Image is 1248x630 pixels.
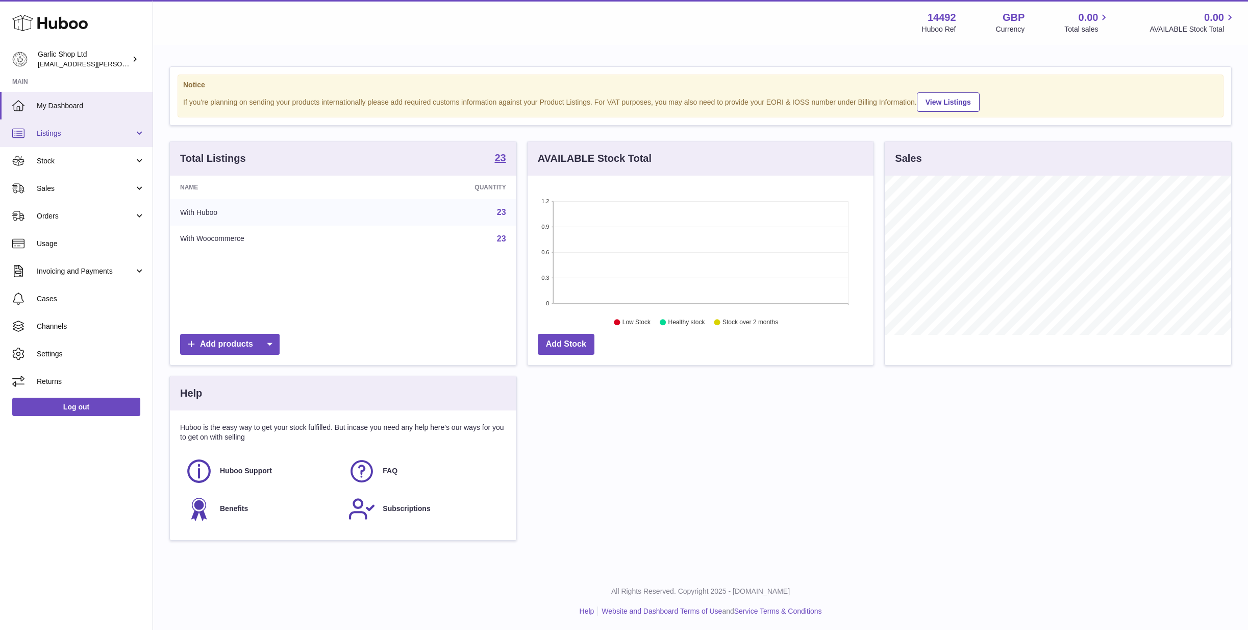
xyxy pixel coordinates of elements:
a: Service Terms & Conditions [734,607,822,615]
span: Subscriptions [383,504,430,514]
strong: Notice [183,80,1218,90]
h3: AVAILABLE Stock Total [538,152,652,165]
p: All Rights Reserved. Copyright 2025 - [DOMAIN_NAME] [161,587,1240,596]
a: Log out [12,398,140,416]
a: FAQ [348,457,501,485]
th: Quantity [385,176,516,199]
text: 0.3 [541,275,549,281]
span: Sales [37,184,134,193]
text: 1.2 [541,198,549,204]
text: 0.9 [541,224,549,230]
span: Channels [37,322,145,331]
span: Usage [37,239,145,249]
a: Website and Dashboard Terms of Use [602,607,722,615]
a: 23 [494,153,506,165]
h3: Total Listings [180,152,246,165]
div: Garlic Shop Ltd [38,50,130,69]
span: Huboo Support [220,466,272,476]
span: Invoicing and Payments [37,266,134,276]
span: 0.00 [1204,11,1224,25]
td: With Woocommerce [170,226,385,252]
div: Huboo Ref [922,25,956,34]
a: 23 [497,234,506,243]
h3: Help [180,386,202,400]
text: Healthy stock [668,319,705,326]
th: Name [170,176,385,199]
span: Stock [37,156,134,166]
td: With Huboo [170,199,385,226]
a: Help [580,607,594,615]
a: Benefits [185,495,338,523]
a: Add products [180,334,280,355]
text: Low Stock [622,319,651,326]
span: FAQ [383,466,397,476]
span: Orders [37,211,134,221]
a: Huboo Support [185,457,338,485]
img: alec.veit@garlicshop.co.uk [12,52,28,67]
span: Total sales [1064,25,1110,34]
text: Stock over 2 months [722,319,778,326]
text: 0.6 [541,249,549,255]
text: 0 [546,300,549,306]
div: Currency [996,25,1025,34]
a: Add Stock [538,334,594,355]
span: 0.00 [1079,11,1099,25]
span: Returns [37,377,145,386]
span: Benefits [220,504,248,514]
li: and [598,607,821,616]
span: [EMAIL_ADDRESS][PERSON_NAME][DOMAIN_NAME] [38,60,205,68]
span: AVAILABLE Stock Total [1150,25,1236,34]
a: 0.00 Total sales [1064,11,1110,34]
strong: GBP [1003,11,1025,25]
p: Huboo is the easy way to get your stock fulfilled. But incase you need any help here's our ways f... [180,423,506,442]
a: 23 [497,208,506,216]
strong: 14492 [928,11,956,25]
a: Subscriptions [348,495,501,523]
div: If you're planning on sending your products internationally please add required customs informati... [183,91,1218,112]
a: View Listings [917,92,980,112]
span: Settings [37,349,145,359]
span: My Dashboard [37,101,145,111]
span: Cases [37,294,145,304]
a: 0.00 AVAILABLE Stock Total [1150,11,1236,34]
h3: Sales [895,152,921,165]
strong: 23 [494,153,506,163]
span: Listings [37,129,134,138]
